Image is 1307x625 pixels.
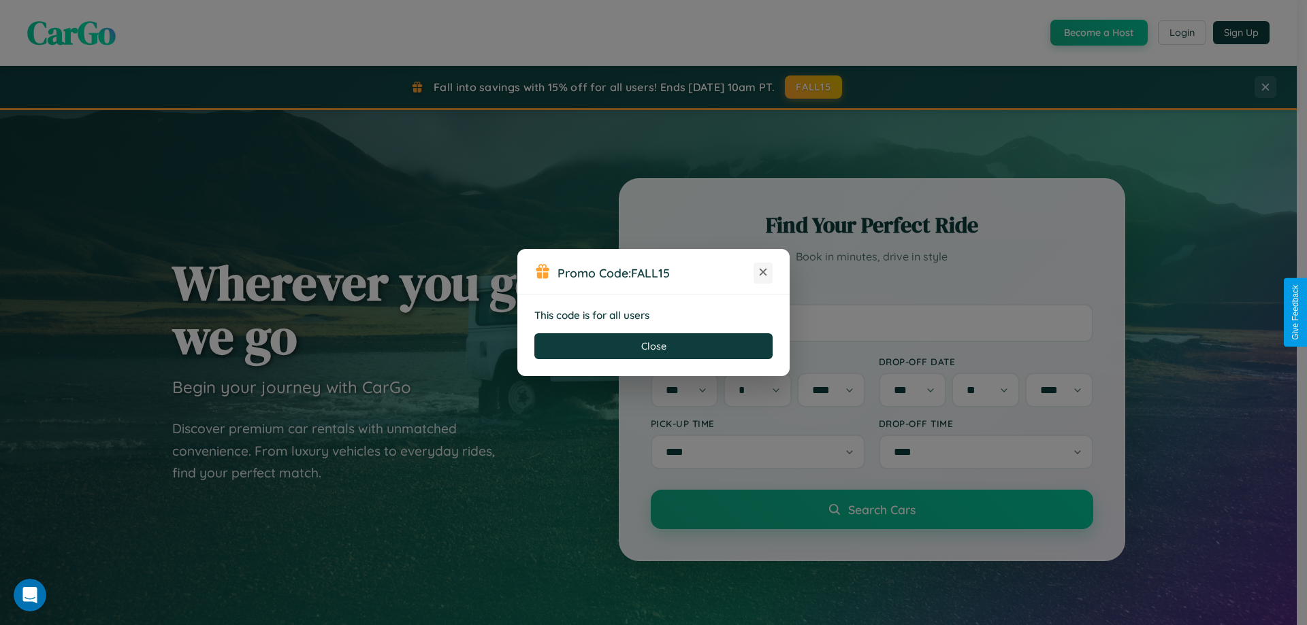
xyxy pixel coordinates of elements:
h3: Promo Code: [558,265,754,280]
button: Close [534,333,773,359]
div: Give Feedback [1291,285,1300,340]
iframe: Intercom live chat [14,579,46,611]
b: FALL15 [631,265,670,280]
strong: This code is for all users [534,309,649,322]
